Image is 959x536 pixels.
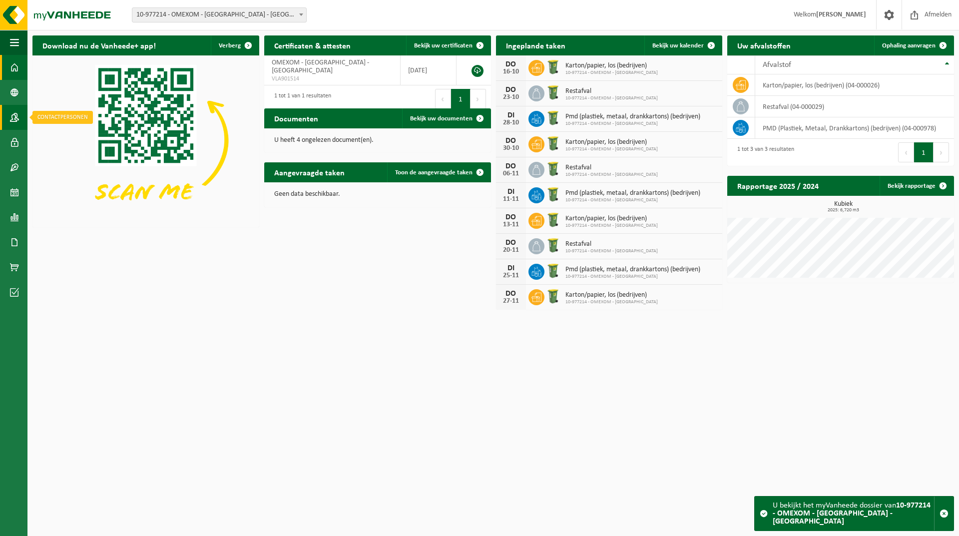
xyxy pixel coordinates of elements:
[501,196,521,203] div: 11-11
[755,74,954,96] td: karton/papier, los (bedrijven) (04-000026)
[501,239,521,247] div: DO
[880,176,953,196] a: Bekijk rapportage
[264,108,328,128] h2: Documenten
[882,42,936,49] span: Ophaling aanvragen
[565,197,700,203] span: 10-977214 - OMEXOM - [GEOGRAPHIC_DATA]
[644,35,721,55] a: Bekijk uw kalender
[501,162,521,170] div: DO
[272,75,393,83] span: VLA901514
[565,138,658,146] span: Karton/papier, los (bedrijven)
[32,35,166,55] h2: Download nu de Vanheede+ app!
[773,497,934,531] div: U bekijkt het myVanheede dossier van
[211,35,258,55] button: Verberg
[501,298,521,305] div: 27-11
[544,58,561,75] img: WB-0240-HPE-GN-50
[414,42,473,49] span: Bekijk uw certificaten
[816,11,866,18] strong: [PERSON_NAME]
[501,119,521,126] div: 28-10
[565,70,658,76] span: 10-977214 - OMEXOM - [GEOGRAPHIC_DATA]
[565,223,658,229] span: 10-977214 - OMEXOM - [GEOGRAPHIC_DATA]
[132,7,307,22] span: 10-977214 - OMEXOM - MECHELEN - MECHELEN
[544,211,561,228] img: WB-0240-HPE-GN-50
[501,213,521,221] div: DO
[32,55,259,225] img: Download de VHEPlus App
[471,89,486,109] button: Next
[565,113,700,121] span: Pmd (plastiek, metaal, drankkartons) (bedrijven)
[544,109,561,126] img: WB-0240-HPE-GN-50
[732,141,794,163] div: 1 tot 3 van 3 resultaten
[501,60,521,68] div: DO
[402,108,490,128] a: Bekijk uw documenten
[874,35,953,55] a: Ophaling aanvragen
[565,240,658,248] span: Restafval
[544,160,561,177] img: WB-0240-HPE-GN-50
[501,68,521,75] div: 16-10
[501,272,521,279] div: 25-11
[501,221,521,228] div: 13-11
[755,117,954,139] td: PMD (Plastiek, Metaal, Drankkartons) (bedrijven) (04-000978)
[565,248,658,254] span: 10-977214 - OMEXOM - [GEOGRAPHIC_DATA]
[565,164,658,172] span: Restafval
[501,247,521,254] div: 20-11
[565,215,658,223] span: Karton/papier, los (bedrijven)
[395,169,473,176] span: Toon de aangevraagde taken
[763,61,791,69] span: Afvalstof
[501,264,521,272] div: DI
[269,88,331,110] div: 1 tot 1 van 1 resultaten
[501,137,521,145] div: DO
[496,35,575,55] h2: Ingeplande taken
[544,135,561,152] img: WB-0240-HPE-GN-50
[773,502,931,526] strong: 10-977214 - OMEXOM - [GEOGRAPHIC_DATA] - [GEOGRAPHIC_DATA]
[451,89,471,109] button: 1
[435,89,451,109] button: Previous
[565,274,700,280] span: 10-977214 - OMEXOM - [GEOGRAPHIC_DATA]
[219,42,241,49] span: Verberg
[565,87,658,95] span: Restafval
[727,35,801,55] h2: Uw afvalstoffen
[544,288,561,305] img: WB-0240-HPE-GN-50
[914,142,934,162] button: 1
[565,299,658,305] span: 10-977214 - OMEXOM - [GEOGRAPHIC_DATA]
[565,189,700,197] span: Pmd (plastiek, metaal, drankkartons) (bedrijven)
[544,186,561,203] img: WB-0240-HPE-GN-50
[401,55,457,85] td: [DATE]
[501,170,521,177] div: 06-11
[755,96,954,117] td: restafval (04-000029)
[565,291,658,299] span: Karton/papier, los (bedrijven)
[934,142,949,162] button: Next
[272,59,369,74] span: OMEXOM - [GEOGRAPHIC_DATA] - [GEOGRAPHIC_DATA]
[501,94,521,101] div: 23-10
[264,35,361,55] h2: Certificaten & attesten
[410,115,473,122] span: Bekijk uw documenten
[274,137,481,144] p: U heeft 4 ongelezen document(en).
[727,176,829,195] h2: Rapportage 2025 / 2024
[565,146,658,152] span: 10-977214 - OMEXOM - [GEOGRAPHIC_DATA]
[501,290,521,298] div: DO
[544,237,561,254] img: WB-0240-HPE-GN-50
[898,142,914,162] button: Previous
[501,188,521,196] div: DI
[501,145,521,152] div: 30-10
[652,42,704,49] span: Bekijk uw kalender
[732,201,954,213] h3: Kubiek
[274,191,481,198] p: Geen data beschikbaar.
[501,86,521,94] div: DO
[565,172,658,178] span: 10-977214 - OMEXOM - [GEOGRAPHIC_DATA]
[544,84,561,101] img: WB-0240-HPE-GN-50
[264,162,355,182] h2: Aangevraagde taken
[501,111,521,119] div: DI
[565,95,658,101] span: 10-977214 - OMEXOM - [GEOGRAPHIC_DATA]
[132,8,306,22] span: 10-977214 - OMEXOM - MECHELEN - MECHELEN
[406,35,490,55] a: Bekijk uw certificaten
[565,266,700,274] span: Pmd (plastiek, metaal, drankkartons) (bedrijven)
[544,262,561,279] img: WB-0240-HPE-GN-50
[565,121,700,127] span: 10-977214 - OMEXOM - [GEOGRAPHIC_DATA]
[732,208,954,213] span: 2025: 6,720 m3
[387,162,490,182] a: Toon de aangevraagde taken
[565,62,658,70] span: Karton/papier, los (bedrijven)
